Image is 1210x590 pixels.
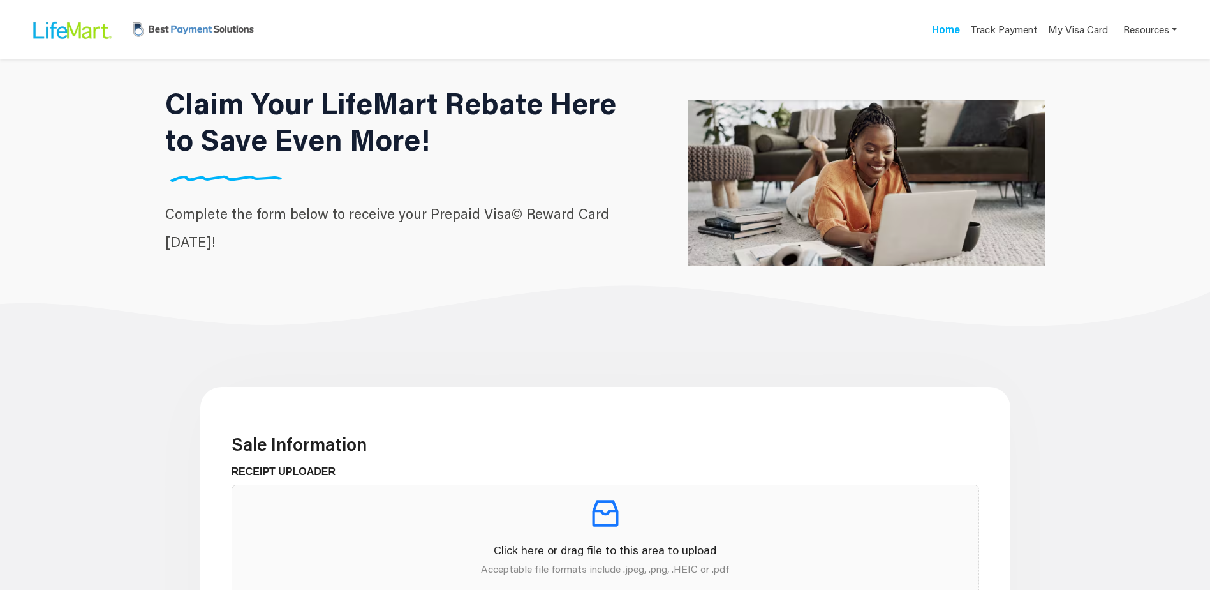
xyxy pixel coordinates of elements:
[932,22,960,40] a: Home
[242,541,968,559] p: Click here or drag file to this area to upload
[165,200,636,256] p: Complete the form below to receive your Prepaid Visa© Reward Card [DATE]!
[242,561,968,577] p: Acceptable file formats include .jpeg, .png, .HEIC or .pdf
[688,34,1045,331] img: LifeMart Hero
[165,85,636,158] h1: Claim Your LifeMart Rebate Here to Save Even More!
[23,10,119,50] img: LifeMart Logo
[1123,17,1177,43] a: Resources
[1048,17,1108,43] a: My Visa Card
[970,22,1038,41] a: Track Payment
[232,464,346,480] label: RECEIPT UPLOADER
[232,434,979,455] h3: Sale Information
[165,175,288,182] img: Divider
[23,8,257,51] a: LifeMart LogoBPS Logo
[587,495,623,531] span: inbox
[129,8,257,51] img: BPS Logo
